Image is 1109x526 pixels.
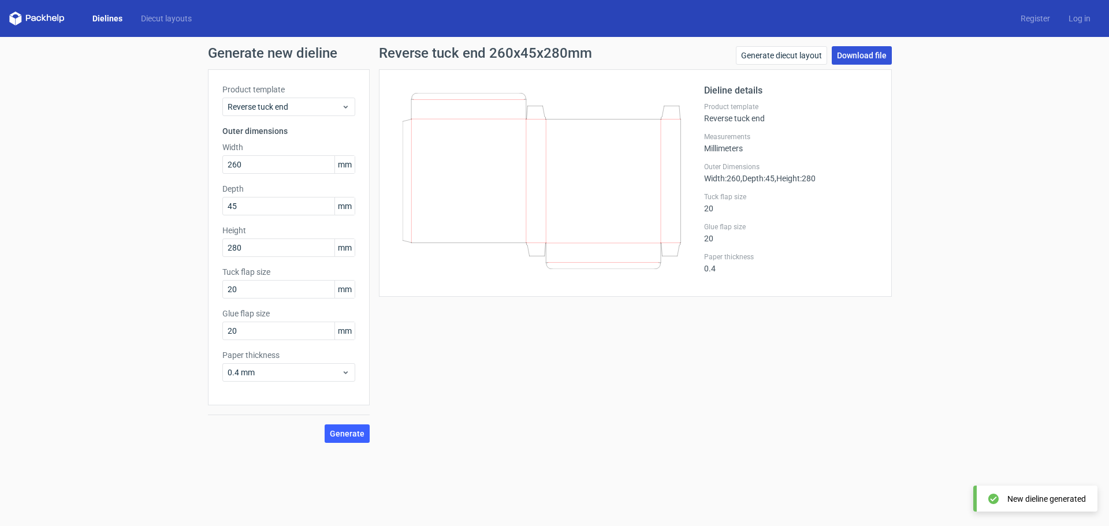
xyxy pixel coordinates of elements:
[1059,13,1100,24] a: Log in
[704,132,877,153] div: Millimeters
[222,125,355,137] h3: Outer dimensions
[334,156,355,173] span: mm
[228,101,341,113] span: Reverse tuck end
[775,174,816,183] span: , Height : 280
[704,84,877,98] h2: Dieline details
[228,367,341,378] span: 0.4 mm
[704,222,877,243] div: 20
[704,252,877,262] label: Paper thickness
[208,46,901,60] h1: Generate new dieline
[325,424,370,443] button: Generate
[334,322,355,340] span: mm
[704,102,877,123] div: Reverse tuck end
[832,46,892,65] a: Download file
[222,225,355,236] label: Height
[334,281,355,298] span: mm
[704,252,877,273] div: 0.4
[704,174,740,183] span: Width : 260
[736,46,827,65] a: Generate diecut layout
[222,266,355,278] label: Tuck flap size
[1011,13,1059,24] a: Register
[222,84,355,95] label: Product template
[1007,493,1086,505] div: New dieline generated
[334,197,355,215] span: mm
[222,141,355,153] label: Width
[704,222,877,232] label: Glue flap size
[222,308,355,319] label: Glue flap size
[704,132,877,141] label: Measurements
[334,239,355,256] span: mm
[222,349,355,361] label: Paper thickness
[740,174,775,183] span: , Depth : 45
[704,162,877,171] label: Outer Dimensions
[704,192,877,213] div: 20
[330,430,364,438] span: Generate
[704,192,877,202] label: Tuck flap size
[379,46,592,60] h1: Reverse tuck end 260x45x280mm
[704,102,877,111] label: Product template
[83,13,132,24] a: Dielines
[222,183,355,195] label: Depth
[132,13,201,24] a: Diecut layouts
